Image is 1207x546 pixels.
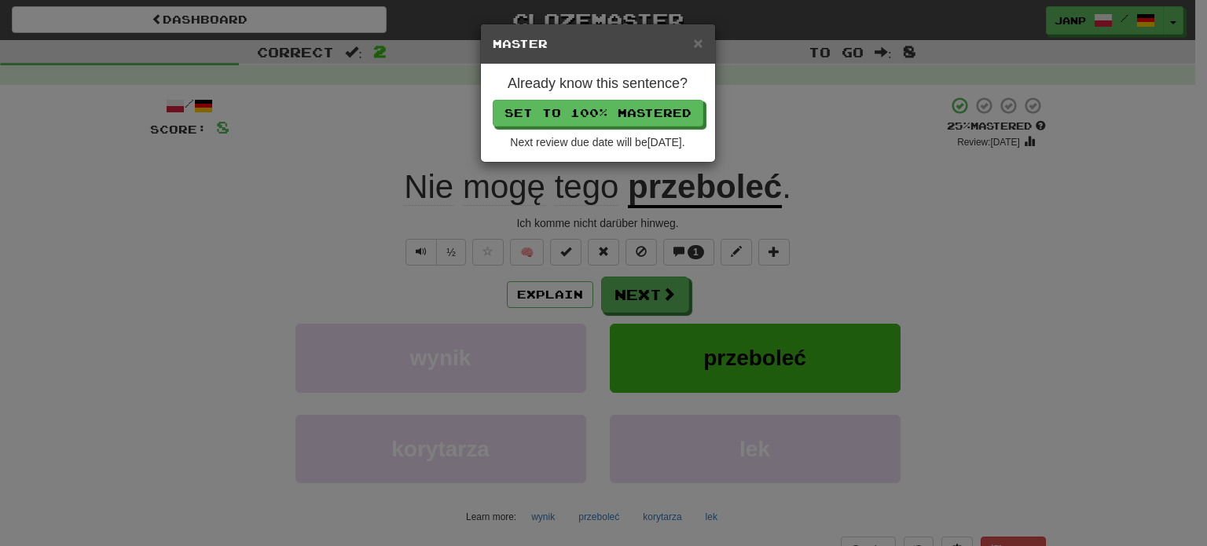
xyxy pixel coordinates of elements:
[493,100,703,126] button: Set to 100% Mastered
[493,76,703,92] h4: Already know this sentence?
[493,36,703,52] h5: Master
[693,35,703,51] button: Close
[493,134,703,150] div: Next review due date will be [DATE] .
[693,34,703,52] span: ×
